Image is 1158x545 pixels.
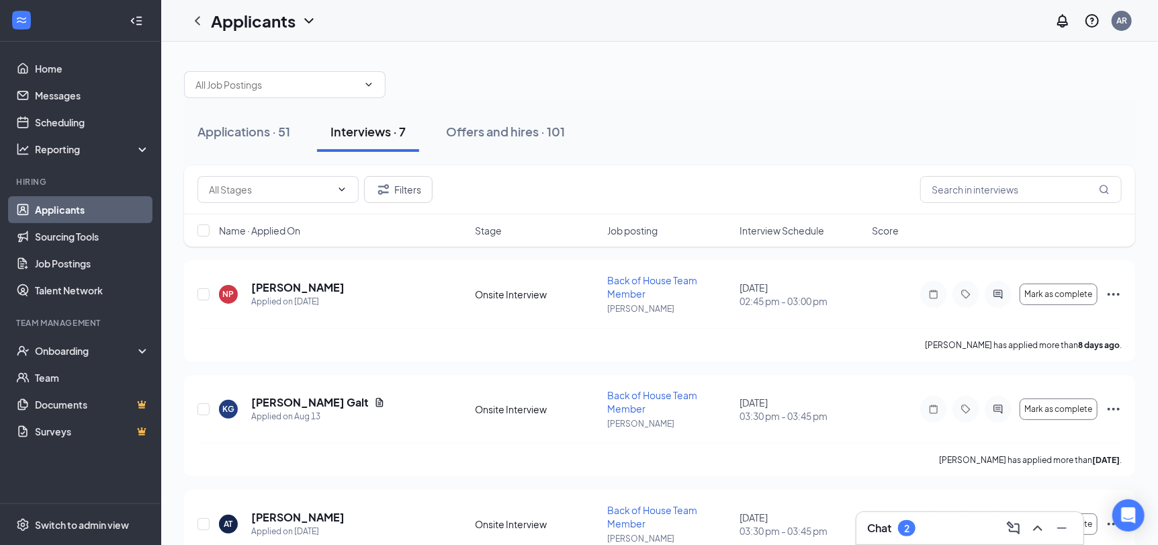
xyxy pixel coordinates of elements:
div: Onsite Interview [476,288,600,301]
a: Scheduling [35,109,150,136]
div: Onboarding [35,344,138,358]
div: NP [223,288,234,300]
div: Onsite Interview [476,517,600,531]
h3: Chat [867,521,891,536]
div: [DATE] [740,281,864,308]
svg: Note [926,289,942,300]
svg: Tag [958,404,974,415]
svg: Filter [375,181,392,198]
svg: QuestionInfo [1084,13,1100,29]
button: ChevronUp [1027,517,1049,539]
svg: ChevronDown [301,13,317,29]
div: [DATE] [740,396,864,423]
h5: [PERSON_NAME] [251,280,345,295]
div: Applications · 51 [197,123,290,140]
svg: ChevronDown [363,79,374,90]
svg: ActiveChat [990,289,1006,300]
svg: Ellipses [1106,286,1122,302]
button: Mark as complete [1020,284,1098,305]
svg: WorkstreamLogo [15,13,28,27]
svg: Minimize [1054,520,1070,536]
div: 2 [904,523,909,534]
span: 03:30 pm - 03:45 pm [740,524,864,538]
svg: ChevronUp [1030,520,1046,536]
button: ComposeMessage [1003,517,1024,539]
h5: [PERSON_NAME] [251,510,345,525]
div: Offers and hires · 101 [446,123,565,140]
span: Score [872,224,899,237]
p: [PERSON_NAME] [607,303,731,315]
span: Mark as complete [1025,290,1093,299]
div: KG [222,403,234,415]
span: Job posting [607,224,658,237]
div: [DATE] [740,511,864,538]
svg: Collapse [130,14,143,28]
a: SurveysCrown [35,418,150,445]
p: [PERSON_NAME] [607,533,731,544]
span: Mark as complete [1025,405,1093,414]
svg: ChevronLeft [189,13,206,29]
a: DocumentsCrown [35,391,150,418]
a: Home [35,55,150,82]
a: Talent Network [35,277,150,304]
span: 03:30 pm - 03:45 pm [740,409,864,423]
div: Applied on [DATE] [251,525,345,538]
a: Applicants [35,196,150,223]
button: Minimize [1051,517,1073,539]
svg: ChevronDown [337,184,347,195]
div: AR [1116,15,1127,26]
div: Team Management [16,317,147,329]
div: Switch to admin view [35,518,129,532]
span: Stage [476,224,502,237]
div: Applied on Aug 13 [251,410,385,423]
span: Back of House Team Member [607,504,697,530]
svg: Notifications [1055,13,1071,29]
b: 8 days ago [1078,340,1120,350]
h1: Applicants [211,9,296,32]
b: [DATE] [1092,455,1120,465]
input: All Stages [209,182,331,197]
h5: [PERSON_NAME] Galt [251,395,369,410]
svg: Ellipses [1106,401,1122,417]
p: [PERSON_NAME] [607,418,731,429]
svg: Analysis [16,142,30,156]
svg: UserCheck [16,344,30,358]
span: Interview Schedule [740,224,824,237]
svg: Ellipses [1106,516,1122,532]
div: Applied on [DATE] [251,295,345,308]
svg: MagnifyingGlass [1099,184,1110,195]
a: Team [35,364,150,391]
span: 02:45 pm - 03:00 pm [740,294,864,308]
svg: Tag [958,289,974,300]
div: Reporting [35,142,150,156]
svg: Note [926,404,942,415]
div: Open Intercom Messenger [1112,499,1145,532]
a: Job Postings [35,250,150,277]
div: Hiring [16,176,147,187]
div: Onsite Interview [476,403,600,416]
button: Filter Filters [364,176,433,203]
span: Back of House Team Member [607,389,697,415]
a: Sourcing Tools [35,223,150,250]
div: Interviews · 7 [330,123,406,140]
p: [PERSON_NAME] has applied more than . [925,339,1122,351]
span: Back of House Team Member [607,274,697,300]
svg: Settings [16,518,30,532]
button: Mark as complete [1020,399,1098,420]
svg: ActiveChat [990,404,1006,415]
div: AT [224,518,233,530]
svg: Document [374,397,385,408]
input: All Job Postings [195,77,358,92]
a: Messages [35,82,150,109]
input: Search in interviews [920,176,1122,203]
span: Name · Applied On [219,224,300,237]
svg: ComposeMessage [1006,520,1022,536]
p: [PERSON_NAME] has applied more than . [939,454,1122,466]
